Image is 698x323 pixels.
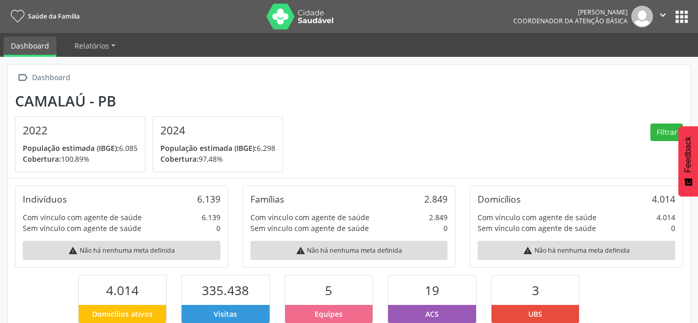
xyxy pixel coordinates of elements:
[513,8,628,17] div: [PERSON_NAME]
[429,212,448,223] div: 2.849
[23,223,141,234] div: Sem vínculo com agente de saúde
[478,193,521,205] div: Domicílios
[7,8,80,25] a: Saúde da Família
[75,41,109,51] span: Relatórios
[424,193,448,205] div: 2.849
[443,223,448,234] div: 0
[67,37,123,55] a: Relatórios
[523,246,532,255] i: warning
[197,193,220,205] div: 6.139
[202,282,249,299] span: 335.438
[23,154,61,164] span: Cobertura:
[23,241,220,260] div: Não há nenhuma meta definida
[425,282,439,299] span: 19
[160,153,275,164] p: 97,48%
[28,12,80,21] span: Saúde da Família
[631,6,653,27] img: img
[478,212,597,223] div: Com vínculo com agente de saúde
[23,212,142,223] div: Com vínculo com agente de saúde
[528,309,542,319] span: UBS
[315,309,343,319] span: Equipes
[23,153,138,164] p: 100,89%
[250,241,448,260] div: Não há nenhuma meta definida
[296,246,305,255] i: warning
[15,70,72,85] a:  Dashboard
[15,70,30,85] i: 
[250,193,284,205] div: Famílias
[684,136,693,173] span: Feedback
[160,143,275,153] p: 6.298
[652,193,675,205] div: 4.014
[673,8,691,26] button: apps
[425,309,439,319] span: ACS
[202,212,220,223] div: 6.139
[478,241,675,260] div: Não há nenhuma meta definida
[216,223,220,234] div: 0
[513,17,628,25] span: Coordenador da Atenção Básica
[325,282,332,299] span: 5
[23,143,119,153] span: População estimada (IBGE):
[214,309,237,319] span: Visitas
[671,223,675,234] div: 0
[106,282,139,299] span: 4.014
[160,154,199,164] span: Cobertura:
[23,124,138,137] h4: 2022
[657,9,669,21] i: 
[23,193,67,205] div: Indivíduos
[650,124,683,141] button: Filtrar
[250,212,369,223] div: Com vínculo com agente de saúde
[478,223,596,234] div: Sem vínculo com agente de saúde
[678,126,698,196] button: Feedback - Mostrar pesquisa
[653,6,673,27] button: 
[657,212,675,223] div: 4.014
[250,223,369,234] div: Sem vínculo com agente de saúde
[23,143,138,153] p: 6.085
[160,143,257,153] span: População estimada (IBGE):
[160,124,275,137] h4: 2024
[30,70,72,85] div: Dashboard
[532,282,539,299] span: 3
[4,37,56,57] a: Dashboard
[92,309,153,319] span: Domicílios ativos
[15,93,290,110] div: Camalaú - PB
[68,246,78,255] i: warning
